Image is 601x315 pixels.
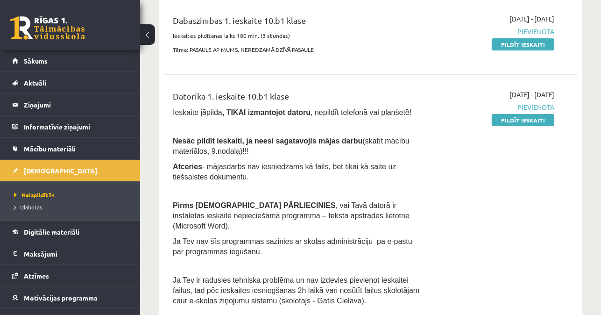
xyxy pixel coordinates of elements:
[14,203,42,211] span: Izlabotās
[12,265,128,286] a: Atzīmes
[173,137,362,145] span: Nesāc pildīt ieskaiti, ja neesi sagatavojis mājas darbu
[12,221,128,243] a: Digitālie materiāli
[24,272,49,280] span: Atzīmes
[12,243,128,265] a: Maksājumi
[24,57,48,65] span: Sākums
[509,14,554,24] span: [DATE] - [DATE]
[492,38,554,50] a: Pildīt ieskaiti
[24,144,76,153] span: Mācību materiāli
[12,138,128,159] a: Mācību materiāli
[437,27,554,36] span: Pievienota
[24,294,98,302] span: Motivācijas programma
[12,160,128,181] a: [DEMOGRAPHIC_DATA]
[24,94,128,115] legend: Ziņojumi
[14,191,131,199] a: Neizpildītās
[173,90,423,107] div: Datorika 1. ieskaite 10.b1 klase
[24,243,128,265] legend: Maksājumi
[437,102,554,112] span: Pievienota
[173,45,423,54] p: Tēma: PASAULE AP MUMS. NEREDZAMĀ DZĪVĀ PASAULE
[14,203,131,211] a: Izlabotās
[24,79,46,87] span: Aktuāli
[173,237,412,256] span: Ja Tev nav šīs programmas sazinies ar skolas administrāciju pa e-pastu par programmas iegūšanu.
[492,114,554,126] a: Pildīt ieskaiti
[173,201,336,209] span: Pirms [DEMOGRAPHIC_DATA] PĀRLIECINIES
[173,31,423,40] p: Ieskaites pildīšanas laiks 180 min. (3 stundas)
[12,72,128,93] a: Aktuāli
[24,228,79,236] span: Digitālie materiāli
[173,137,410,155] span: (skatīt mācību materiālos, 9.nodaļa)!!!
[173,163,202,171] b: Atceries
[12,287,128,308] a: Motivācijas programma
[222,108,311,116] b: , TIKAI izmantojot datoru
[173,201,410,230] span: , vai Tavā datorā ir instalētas ieskaitē nepieciešamā programma – teksta apstrādes lietotne (Micr...
[509,90,554,100] span: [DATE] - [DATE]
[10,16,85,40] a: Rīgas 1. Tālmācības vidusskola
[173,14,423,31] div: Dabaszinības 1. ieskaite 10.b1 klase
[24,166,97,175] span: [DEMOGRAPHIC_DATA]
[173,276,419,305] span: Ja Tev ir radusies tehniska problēma un nav izdevies pievienot ieskaitei failus, tad pēc ieskaite...
[173,163,396,181] span: - mājasdarbs nav iesniedzams kā fails, bet tikai kā saite uz tiešsaistes dokumentu.
[12,116,128,137] a: Informatīvie ziņojumi
[12,94,128,115] a: Ziņojumi
[24,116,128,137] legend: Informatīvie ziņojumi
[14,191,55,199] span: Neizpildītās
[173,108,411,116] span: Ieskaite jāpilda , nepildīt telefonā vai planšetē!
[12,50,128,72] a: Sākums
